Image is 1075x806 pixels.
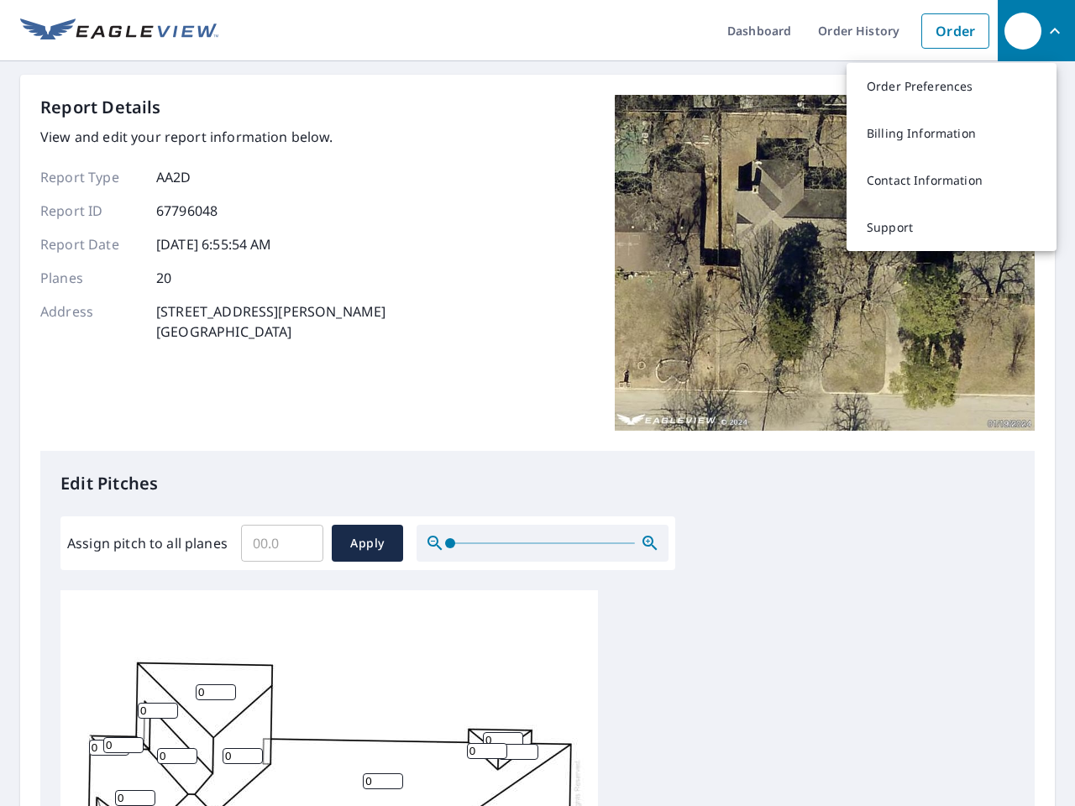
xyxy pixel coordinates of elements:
button: Apply [332,525,403,562]
p: Report Date [40,234,141,254]
label: Assign pitch to all planes [67,533,228,553]
p: AA2D [156,167,191,187]
p: Report Details [40,95,161,120]
p: Planes [40,268,141,288]
p: [STREET_ADDRESS][PERSON_NAME] [GEOGRAPHIC_DATA] [156,301,385,342]
a: Contact Information [847,157,1057,204]
img: EV Logo [20,18,218,44]
img: Top image [615,95,1035,431]
p: Report ID [40,201,141,221]
input: 00.0 [241,520,323,567]
p: Report Type [40,167,141,187]
a: Order [921,13,989,49]
p: [DATE] 6:55:54 AM [156,234,272,254]
p: Address [40,301,141,342]
p: Edit Pitches [60,471,1015,496]
a: Support [847,204,1057,251]
a: Order Preferences [847,63,1057,110]
p: 20 [156,268,171,288]
p: View and edit your report information below. [40,127,385,147]
span: Apply [345,533,390,554]
p: 67796048 [156,201,218,221]
a: Billing Information [847,110,1057,157]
